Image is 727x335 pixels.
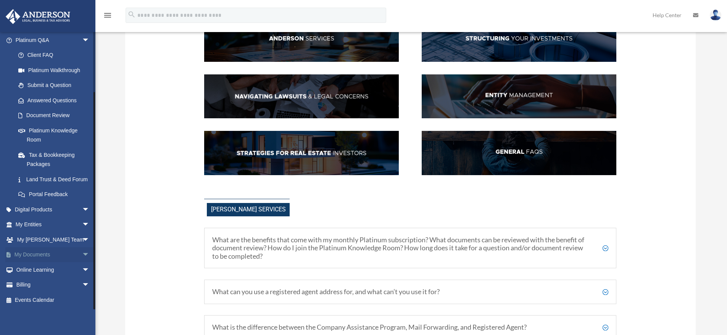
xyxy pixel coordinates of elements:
span: arrow_drop_down [82,277,97,293]
img: StratsRE_hdr [204,131,399,175]
span: arrow_drop_down [82,32,97,48]
a: Events Calendar [5,292,101,308]
i: menu [103,11,112,20]
a: Submit a Question [11,78,101,93]
h5: What can you use a registered agent address for, and what can’t you use it for? [212,288,608,296]
a: Client FAQ [11,48,97,63]
a: Document Review [11,108,101,123]
span: arrow_drop_down [82,232,97,248]
img: EntManag_hdr [422,74,616,119]
h5: What is the difference between the Company Assistance Program, Mail Forwarding, and Registered Ag... [212,323,608,332]
span: arrow_drop_down [82,262,97,278]
span: arrow_drop_down [82,247,97,263]
img: StructInv_hdr [422,18,616,62]
img: NavLaw_hdr [204,74,399,119]
img: User Pic [710,10,721,21]
a: My [PERSON_NAME] Teamarrow_drop_down [5,232,101,247]
a: My Entitiesarrow_drop_down [5,217,101,232]
a: Answered Questions [11,93,101,108]
h5: What are the benefits that come with my monthly Platinum subscription? What documents can be revi... [212,236,608,261]
a: Digital Productsarrow_drop_down [5,202,101,217]
a: Online Learningarrow_drop_down [5,262,101,277]
a: Platinum Q&Aarrow_drop_down [5,32,101,48]
span: arrow_drop_down [82,217,97,233]
a: Portal Feedback [11,187,101,202]
img: Anderson Advisors Platinum Portal [3,9,73,24]
img: GenFAQ_hdr [422,131,616,175]
i: search [127,10,136,19]
a: menu [103,13,112,20]
a: Land Trust & Deed Forum [11,172,101,187]
a: Platinum Knowledge Room [11,123,101,147]
span: arrow_drop_down [82,202,97,217]
a: Tax & Bookkeeping Packages [11,147,101,172]
a: Platinum Walkthrough [11,63,101,78]
img: AndServ_hdr [204,18,399,62]
span: [PERSON_NAME] Services [207,203,290,216]
a: Billingarrow_drop_down [5,277,101,293]
a: My Documentsarrow_drop_down [5,247,101,263]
